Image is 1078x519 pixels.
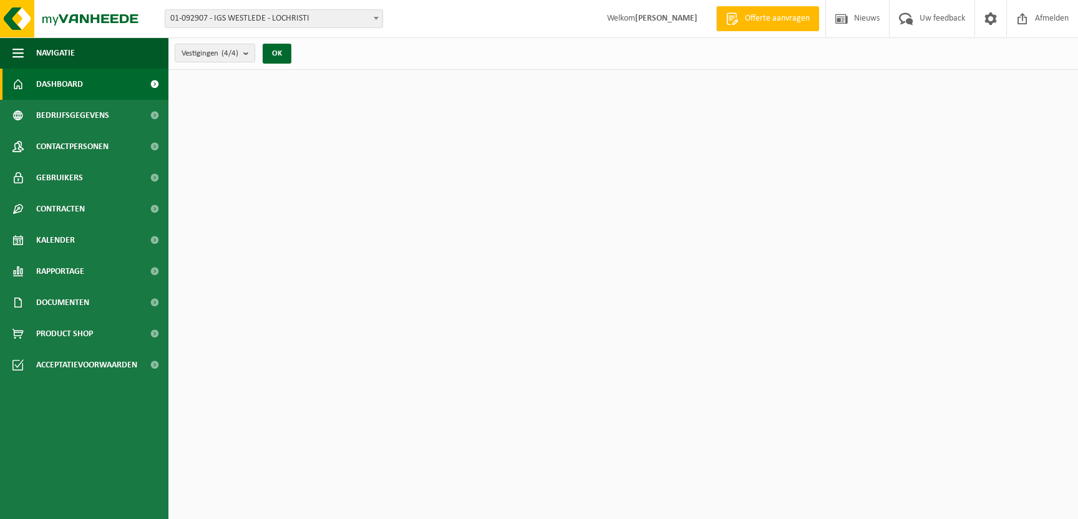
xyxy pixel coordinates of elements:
button: OK [263,44,291,64]
span: Kalender [36,225,75,256]
a: Offerte aanvragen [716,6,819,31]
span: Bedrijfsgegevens [36,100,109,131]
count: (4/4) [221,49,238,57]
span: Documenten [36,287,89,318]
span: Dashboard [36,69,83,100]
span: 01-092907 - IGS WESTLEDE - LOCHRISTI [165,10,382,27]
span: Offerte aanvragen [742,12,813,25]
strong: [PERSON_NAME] [635,14,697,23]
span: Navigatie [36,37,75,69]
span: Rapportage [36,256,84,287]
span: Vestigingen [182,44,238,63]
span: Contactpersonen [36,131,109,162]
span: Contracten [36,193,85,225]
span: Product Shop [36,318,93,349]
span: Gebruikers [36,162,83,193]
span: 01-092907 - IGS WESTLEDE - LOCHRISTI [165,9,383,28]
span: Acceptatievoorwaarden [36,349,137,381]
button: Vestigingen(4/4) [175,44,255,62]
